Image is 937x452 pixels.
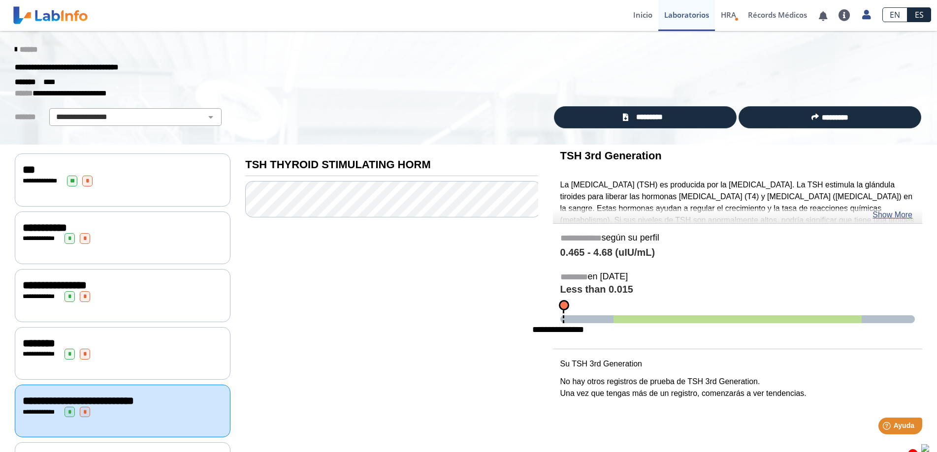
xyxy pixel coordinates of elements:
a: ES [907,7,931,22]
h5: según su perfil [560,233,915,244]
img: LexisNexis-white.svg [921,444,929,452]
a: EN [882,7,907,22]
b: TSH 3rd Generation [560,150,662,162]
h4: 0.465 - 4.68 (uIU/mL) [560,247,915,259]
p: La [MEDICAL_DATA] (TSH) es producida por la [MEDICAL_DATA]. La TSH estimula la glándula tiroides ... [560,179,915,250]
b: TSH THYROID STIMULATING HORM [245,158,430,171]
h5: en [DATE] [560,271,915,283]
iframe: Help widget launcher [849,414,926,441]
p: No hay otros registros de prueba de TSH 3rd Generation. Una vez que tengas más de un registro, co... [560,376,915,399]
a: Show More [872,209,912,221]
span: HRA [721,10,736,20]
p: Su TSH 3rd Generation [560,358,915,370]
h4: Less than 0.015 [560,284,915,296]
